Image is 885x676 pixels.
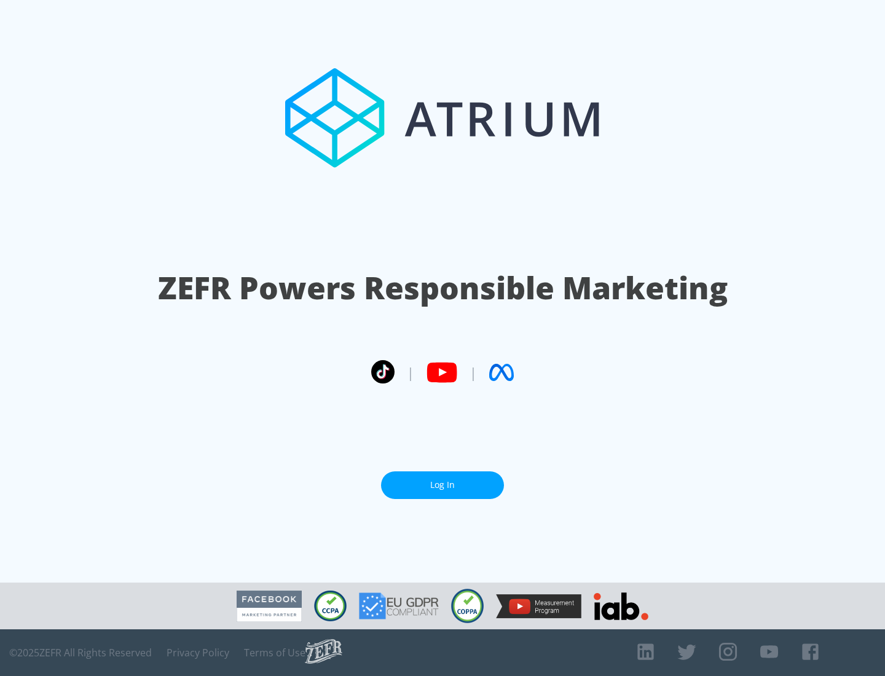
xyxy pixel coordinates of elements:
img: GDPR Compliant [359,592,439,619]
a: Privacy Policy [167,647,229,659]
span: | [470,363,477,382]
img: IAB [594,592,648,620]
a: Log In [381,471,504,499]
span: © 2025 ZEFR All Rights Reserved [9,647,152,659]
a: Terms of Use [244,647,305,659]
h1: ZEFR Powers Responsible Marketing [158,267,728,309]
img: COPPA Compliant [451,589,484,623]
img: Facebook Marketing Partner [237,591,302,622]
span: | [407,363,414,382]
img: CCPA Compliant [314,591,347,621]
img: YouTube Measurement Program [496,594,581,618]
